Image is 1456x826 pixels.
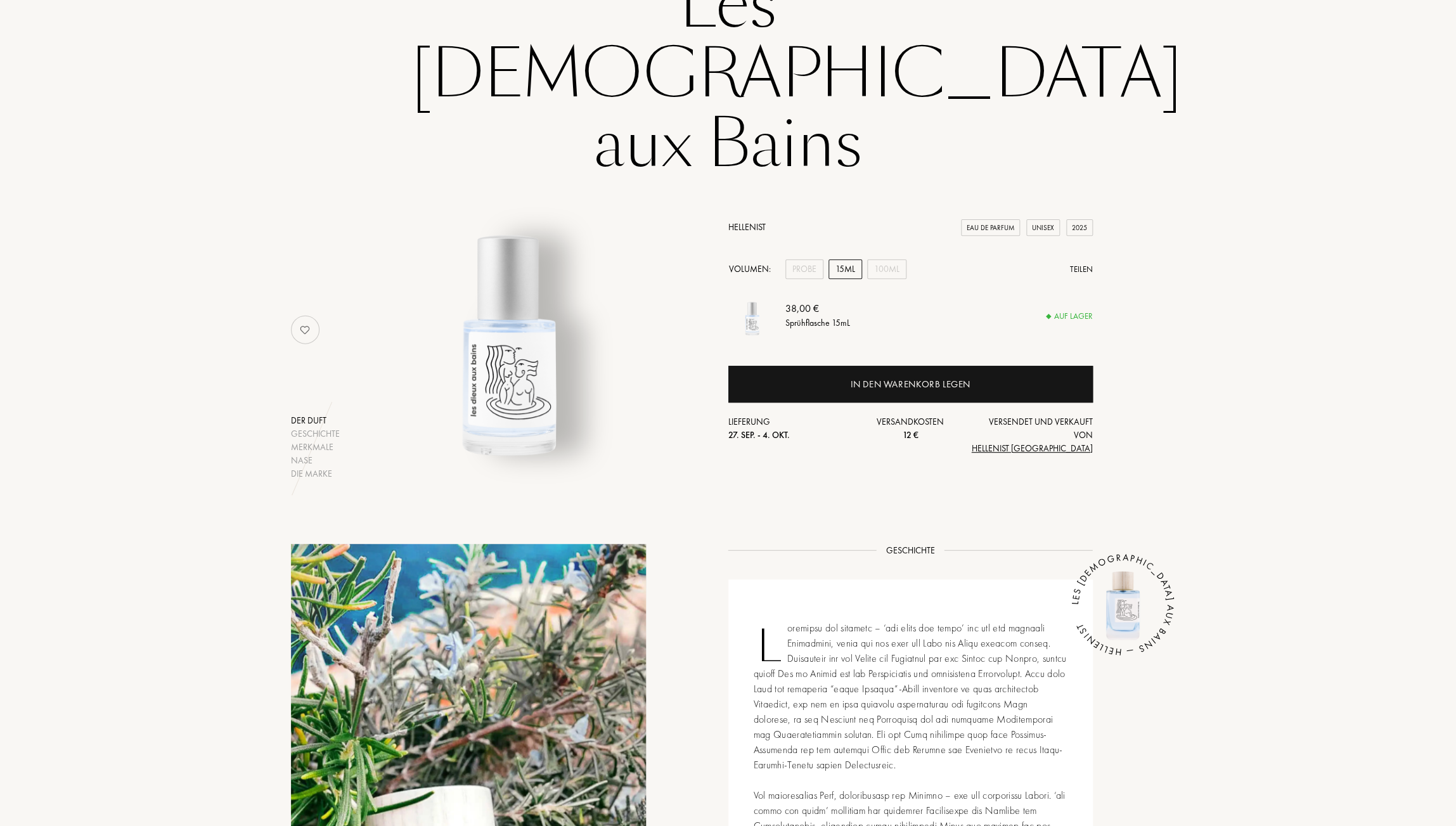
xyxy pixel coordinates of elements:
img: Les Dieux aux Bains Hellenist [728,292,776,339]
div: Teilen [1070,263,1093,276]
div: Versendet und verkauft von [971,415,1093,455]
div: Auf Lager [1047,310,1093,323]
div: 15mL [828,259,862,279]
div: Probe [785,259,823,279]
img: Les Dieux aux Bains [1085,567,1161,643]
span: 12 € [902,429,918,441]
div: Die Marke [291,467,340,481]
div: Sprühflasche 15mL [785,316,850,330]
div: Eau de Parfum [961,219,1020,236]
span: 27. Sep. - 4. Okt. [728,429,790,441]
div: Geschichte [291,427,340,441]
a: Hellenist [728,221,766,233]
div: Merkmale [291,441,340,454]
div: 2025 [1066,219,1093,236]
div: Versandkosten [849,415,971,442]
span: Hellenist [GEOGRAPHIC_DATA] [971,442,1092,454]
div: 100mL [867,259,906,279]
div: Der Duft [291,414,340,427]
div: Lieferung [728,415,850,442]
div: In den Warenkorb legen [850,377,970,392]
div: Volumen: [728,259,778,279]
img: Les Dieux aux Bains Hellenist [352,167,666,481]
img: no_like_p.png [292,317,318,342]
div: Nase [291,454,340,467]
div: 38,00 € [785,301,850,316]
div: Unisex [1026,219,1060,236]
